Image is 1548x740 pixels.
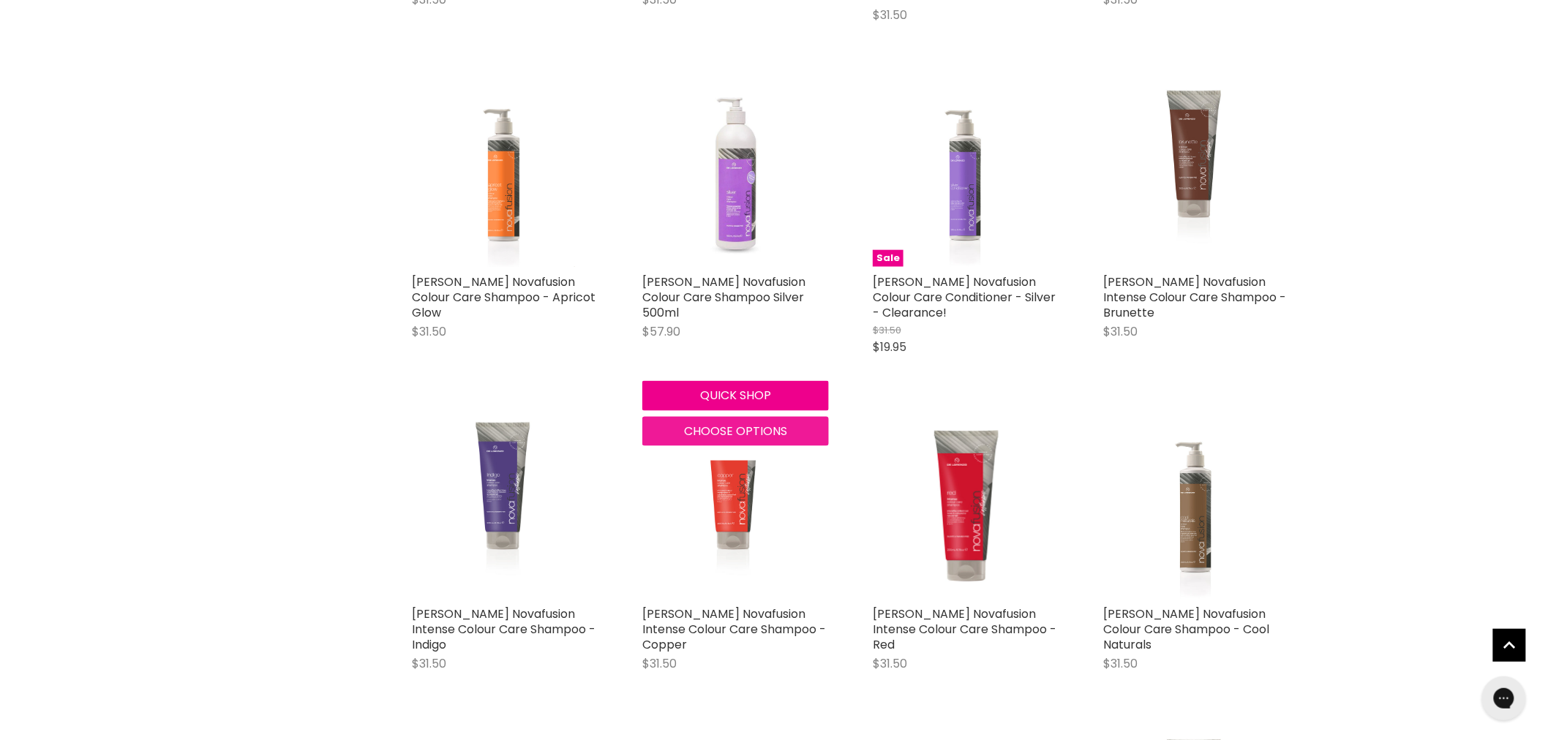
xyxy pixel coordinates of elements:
[873,413,1059,600] img: De Lorenzo Novafusion Intense Colour Care Shampoo - Red
[435,80,575,267] img: De Lorenzo Novafusion Colour Care Shampoo - Apricot Glow
[1103,273,1287,321] a: [PERSON_NAME] Novafusion Intense Colour Care Shampoo - Brunette
[896,80,1036,267] img: De Lorenzo Novafusion Colour Care Conditioner - Silver - Clearance!
[412,80,598,267] a: De Lorenzo Novafusion Colour Care Shampoo - Apricot Glow
[412,606,595,654] a: [PERSON_NAME] Novafusion Intense Colour Care Shampoo - Indigo
[642,417,829,446] button: Choose options
[684,423,787,439] span: Choose options
[873,606,1056,654] a: [PERSON_NAME] Novafusion Intense Colour Care Shampoo - Red
[642,656,677,673] span: $31.50
[873,273,1056,321] a: [PERSON_NAME] Novafusion Colour Care Conditioner - Silver - Clearance!
[412,323,446,340] span: $31.50
[642,273,805,321] a: [PERSON_NAME] Novafusion Colour Care Shampoo Silver 500ml
[873,7,907,23] span: $31.50
[1103,413,1290,600] a: De Lorenzo Novafusion Colour Care Shampoo - Cool Naturals
[642,381,829,410] button: Quick shop
[412,413,598,600] a: De Lorenzo Novafusion Intense Colour Care Shampoo - Indigo
[642,323,680,340] span: $57.90
[1103,323,1138,340] span: $31.50
[1103,606,1270,654] a: [PERSON_NAME] Novafusion Colour Care Shampoo - Cool Naturals
[873,80,1059,267] a: De Lorenzo Novafusion Colour Care Conditioner - Silver - Clearance!Sale
[412,273,595,321] a: [PERSON_NAME] Novafusion Colour Care Shampoo - Apricot Glow
[1475,671,1533,725] iframe: Gorgias live chat messenger
[1127,80,1266,267] img: De Lorenzo Novafusion Intense Colour Care Shampoo - Brunette
[873,656,907,673] span: $31.50
[666,413,805,600] img: De Lorenzo Novafusion Intense Colour Care Shampoo - Copper
[642,413,829,600] a: De Lorenzo Novafusion Intense Colour Care Shampoo - Copper
[435,413,575,600] img: De Lorenzo Novafusion Intense Colour Care Shampoo - Indigo
[873,250,903,267] span: Sale
[412,656,446,673] span: $31.50
[642,606,826,654] a: [PERSON_NAME] Novafusion Intense Colour Care Shampoo - Copper
[1103,80,1290,267] a: De Lorenzo Novafusion Intense Colour Care Shampoo - Brunette
[873,339,906,355] span: $19.95
[1103,656,1138,673] span: $31.50
[1127,413,1266,600] img: De Lorenzo Novafusion Colour Care Shampoo - Cool Naturals
[873,323,901,337] span: $31.50
[642,80,829,267] img: De Lorenzo Novafusion Colour Care Shampoo Silver 500ml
